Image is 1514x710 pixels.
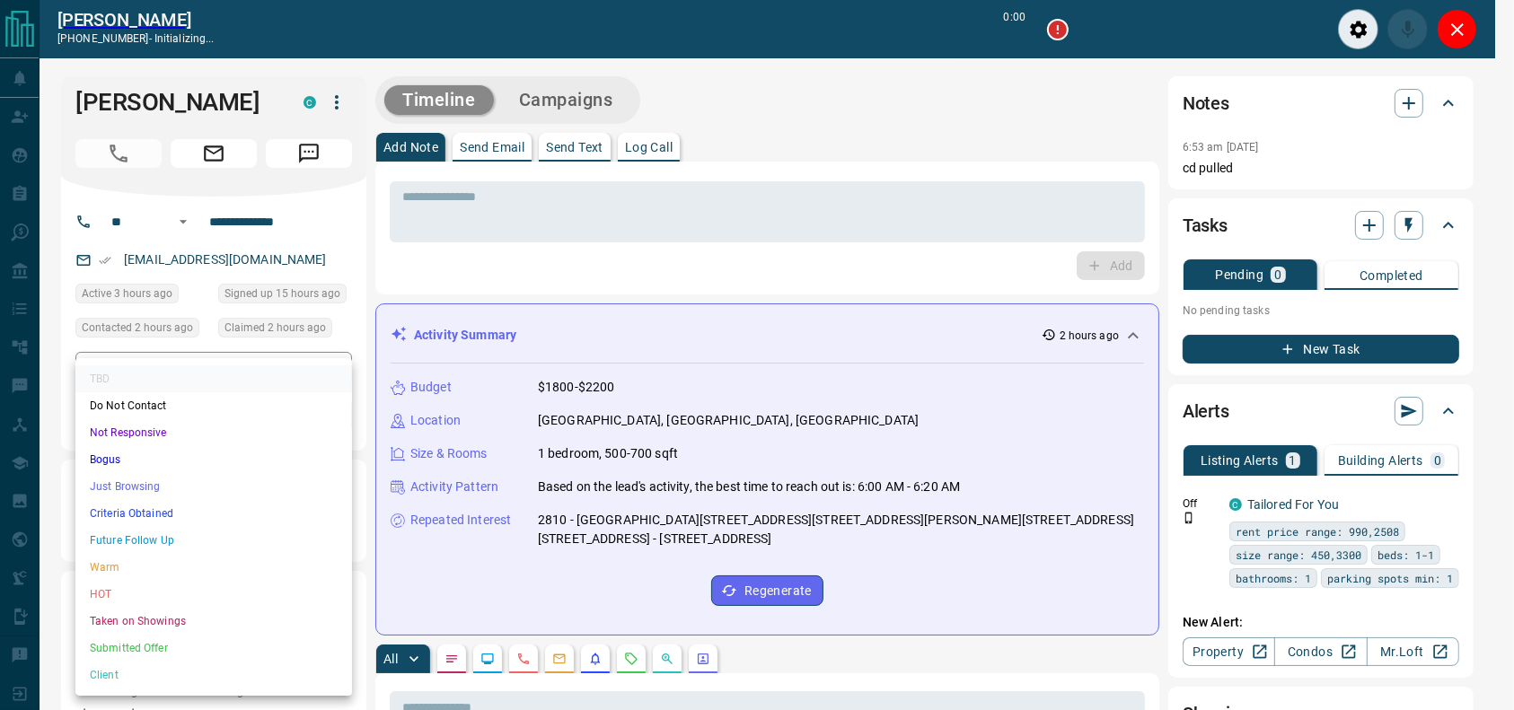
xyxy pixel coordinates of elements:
li: Bogus [75,446,352,473]
li: Client [75,662,352,688]
li: Taken on Showings [75,608,352,635]
li: Do Not Contact [75,392,352,419]
li: HOT [75,581,352,608]
li: Criteria Obtained [75,500,352,527]
li: Not Responsive [75,419,352,446]
li: Submitted Offer [75,635,352,662]
li: Just Browsing [75,473,352,500]
li: Future Follow Up [75,527,352,554]
li: Warm [75,554,352,581]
